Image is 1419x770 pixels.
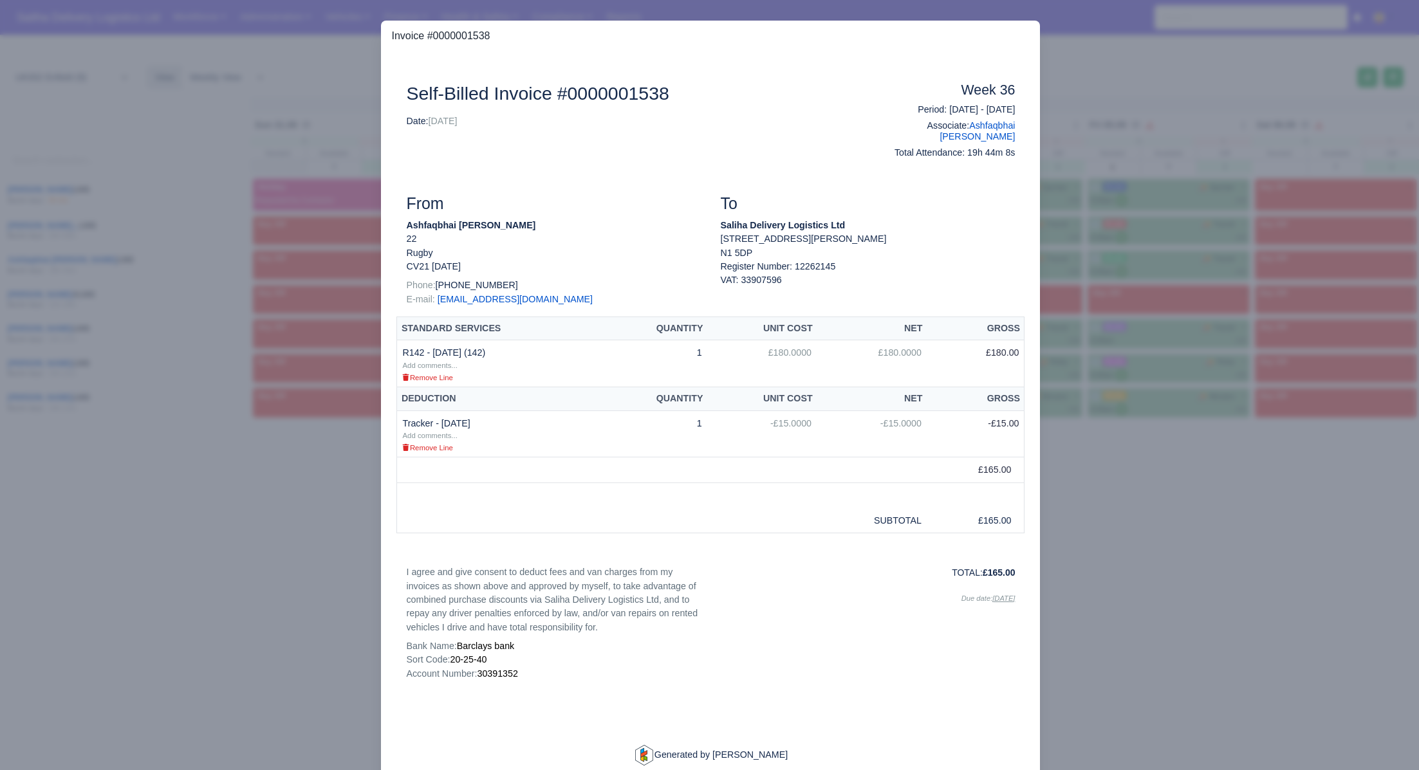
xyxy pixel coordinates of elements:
[877,147,1015,158] h6: Total Attendance: 19h 44m 8s
[961,594,1016,602] i: Due date:
[402,372,452,382] a: Remove Line
[720,273,1015,287] div: VAT: 33907596
[406,279,701,292] p: [PHONE_NUMBER]
[402,374,452,381] small: Remove Line
[602,340,707,387] td: 1
[406,232,701,246] p: 22
[983,567,1016,578] strong: £165.00
[406,653,701,666] p: Sort Code:
[450,654,487,665] span: 20-25-40
[817,508,927,533] td: SUBTOTAL
[940,120,1015,142] a: Ashfaqbhai [PERSON_NAME]
[406,294,434,304] span: E-mail:
[877,104,1015,115] h6: Period: [DATE] - [DATE]
[1355,708,1419,770] iframe: Chat Widget
[720,232,1015,246] p: [STREET_ADDRESS][PERSON_NAME]
[602,410,707,457] td: 1
[402,360,457,370] a: Add comments...
[720,220,845,230] strong: Saliha Delivery Logistics Ltd
[429,116,458,126] span: [DATE]
[817,387,927,411] th: Net
[402,362,457,369] small: Add comments...
[720,565,1015,580] p: TOTAL:
[406,194,701,214] h3: From
[406,82,858,104] h2: Self-Billed Invoice #0000001538
[406,246,701,260] p: Rugby
[720,246,1015,260] p: N1 5DP
[402,442,452,452] a: Remove Line
[927,316,1025,340] th: Gross
[707,316,817,340] th: Unit Cost
[707,387,817,411] th: Unit Cost
[707,410,817,457] td: -£15.0000
[397,340,602,387] td: R142 - [DATE] (142)
[406,565,701,634] p: I agree and give consent to deduct fees and van charges from my invoices as shown above and appro...
[397,410,602,457] td: Tracker - [DATE]
[457,641,514,651] span: Barclays bank
[927,410,1025,457] td: -£15.00
[406,667,701,681] p: Account Number:
[406,260,701,273] p: CV21 [DATE]
[817,316,927,340] th: Net
[877,82,1015,99] h4: Week 36
[406,745,1015,765] p: Generated by [PERSON_NAME]
[402,432,457,439] small: Add comments...
[927,508,1025,533] td: £165.00
[602,316,707,340] th: Quantity
[438,294,593,304] a: [EMAIL_ADDRESS][DOMAIN_NAME]
[927,387,1025,411] th: Gross
[927,340,1025,387] td: £180.00
[477,668,517,679] span: 30391352
[402,444,452,452] small: Remove Line
[402,430,457,440] a: Add comments...
[406,639,701,653] p: Bank Name:
[927,457,1025,483] td: £165.00
[406,115,858,128] p: Date:
[707,340,817,387] td: £180.0000
[397,316,602,340] th: Standard Services
[406,220,535,230] strong: Ashfaqbhai [PERSON_NAME]
[391,28,1030,44] h3: Invoice #0000001538
[720,194,1015,214] h3: To
[877,120,1015,142] h6: Associate:
[397,387,602,411] th: Deduction
[710,260,1025,288] div: Register Number: 12262145
[992,594,1015,602] u: [DATE]
[406,280,435,290] span: Phone:
[817,340,927,387] td: £180.0000
[602,387,707,411] th: Quantity
[817,410,927,457] td: -£15.0000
